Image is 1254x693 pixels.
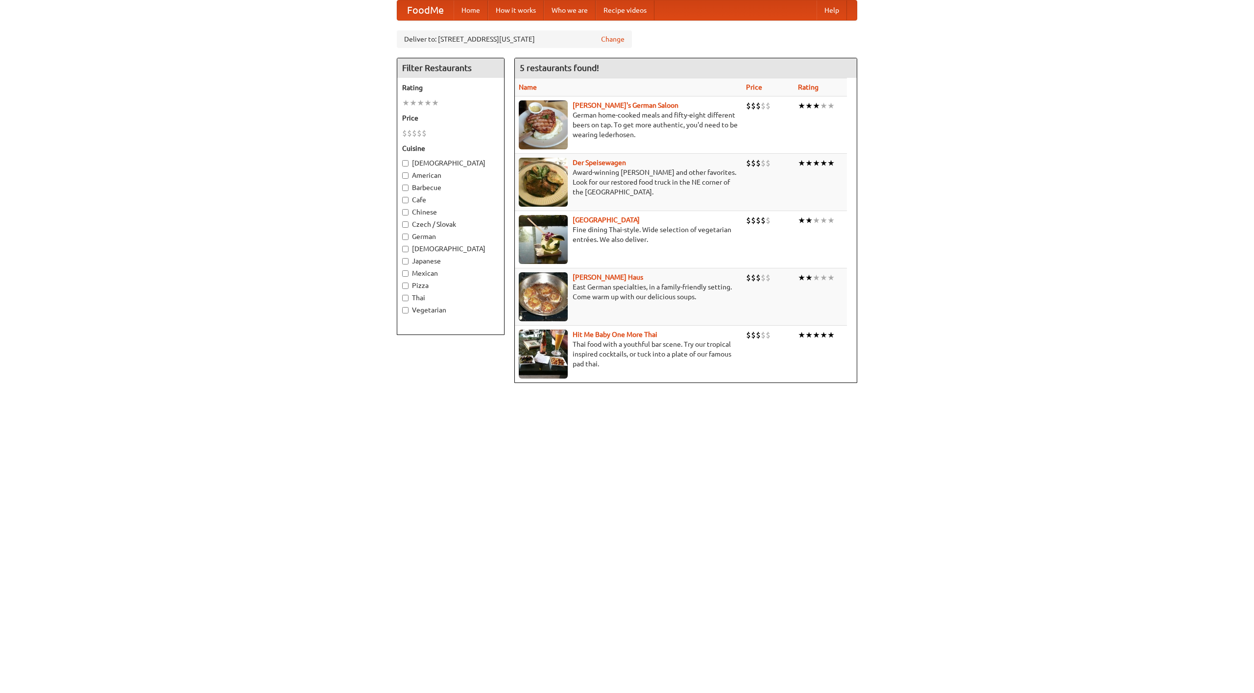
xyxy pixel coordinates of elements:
[402,183,499,192] label: Barbecue
[422,128,427,139] li: $
[756,100,761,111] li: $
[397,0,454,20] a: FoodMe
[488,0,544,20] a: How it works
[827,215,835,226] li: ★
[766,100,771,111] li: $
[827,158,835,168] li: ★
[746,330,751,340] li: $
[805,272,813,283] li: ★
[432,97,439,108] li: ★
[519,110,738,140] p: German home-cooked meals and fifty-eight different beers on tap. To get more authentic, you'd nee...
[827,330,835,340] li: ★
[410,97,417,108] li: ★
[820,215,827,226] li: ★
[402,97,410,108] li: ★
[798,272,805,283] li: ★
[402,281,499,290] label: Pizza
[519,225,738,244] p: Fine dining Thai-style. Wide selection of vegetarian entrées. We also deliver.
[751,100,756,111] li: $
[766,330,771,340] li: $
[402,268,499,278] label: Mexican
[805,330,813,340] li: ★
[805,215,813,226] li: ★
[813,272,820,283] li: ★
[519,330,568,379] img: babythai.jpg
[402,221,409,228] input: Czech / Slovak
[402,246,409,252] input: [DEMOGRAPHIC_DATA]
[813,330,820,340] li: ★
[761,215,766,226] li: $
[519,282,738,302] p: East German specialties, in a family-friendly setting. Come warm up with our delicious soups.
[424,97,432,108] li: ★
[519,158,568,207] img: speisewagen.jpg
[544,0,596,20] a: Who we are
[402,83,499,93] h5: Rating
[402,293,499,303] label: Thai
[820,330,827,340] li: ★
[751,215,756,226] li: $
[412,128,417,139] li: $
[402,305,499,315] label: Vegetarian
[402,219,499,229] label: Czech / Slovak
[519,100,568,149] img: esthers.jpg
[407,128,412,139] li: $
[573,331,657,338] b: Hit Me Baby One More Thai
[402,170,499,180] label: American
[798,330,805,340] li: ★
[756,272,761,283] li: $
[596,0,654,20] a: Recipe videos
[402,197,409,203] input: Cafe
[402,234,409,240] input: German
[761,272,766,283] li: $
[820,100,827,111] li: ★
[402,160,409,167] input: [DEMOGRAPHIC_DATA]
[519,339,738,369] p: Thai food with a youthful bar scene. Try our tropical inspired cocktails, or tuck into a plate of...
[402,244,499,254] label: [DEMOGRAPHIC_DATA]
[746,83,762,91] a: Price
[766,158,771,168] li: $
[766,215,771,226] li: $
[573,159,626,167] b: Der Speisewagen
[751,272,756,283] li: $
[798,215,805,226] li: ★
[397,58,504,78] h4: Filter Restaurants
[761,158,766,168] li: $
[573,273,643,281] a: [PERSON_NAME] Haus
[751,330,756,340] li: $
[817,0,847,20] a: Help
[402,256,499,266] label: Japanese
[798,158,805,168] li: ★
[417,97,424,108] li: ★
[402,172,409,179] input: American
[798,83,819,91] a: Rating
[756,330,761,340] li: $
[402,185,409,191] input: Barbecue
[402,209,409,215] input: Chinese
[402,307,409,313] input: Vegetarian
[573,101,678,109] a: [PERSON_NAME]'s German Saloon
[402,270,409,277] input: Mexican
[827,272,835,283] li: ★
[454,0,488,20] a: Home
[746,215,751,226] li: $
[519,83,537,91] a: Name
[402,258,409,264] input: Japanese
[827,100,835,111] li: ★
[746,158,751,168] li: $
[417,128,422,139] li: $
[402,158,499,168] label: [DEMOGRAPHIC_DATA]
[519,167,738,197] p: Award-winning [PERSON_NAME] and other favorites. Look for our restored food truck in the NE corne...
[820,272,827,283] li: ★
[805,158,813,168] li: ★
[519,272,568,321] img: kohlhaus.jpg
[756,158,761,168] li: $
[813,100,820,111] li: ★
[402,113,499,123] h5: Price
[766,272,771,283] li: $
[746,272,751,283] li: $
[573,216,640,224] a: [GEOGRAPHIC_DATA]
[820,158,827,168] li: ★
[746,100,751,111] li: $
